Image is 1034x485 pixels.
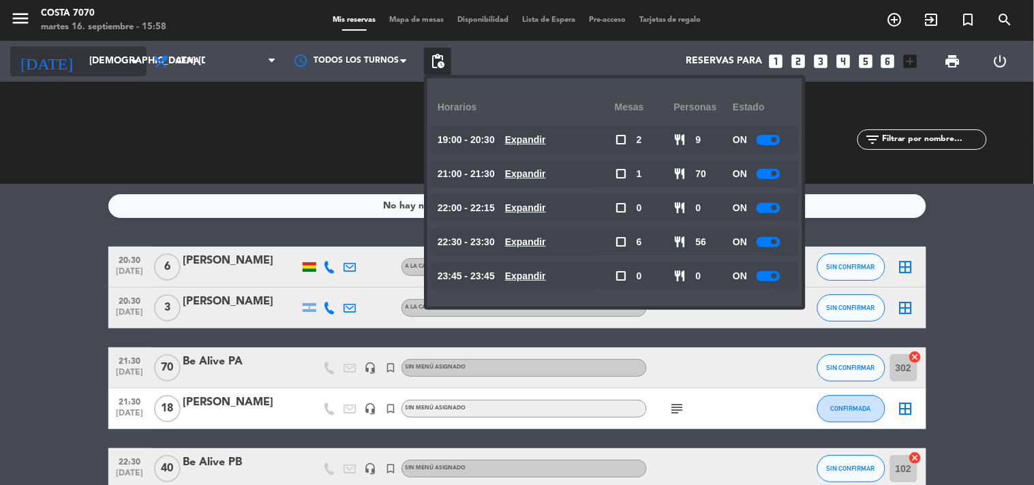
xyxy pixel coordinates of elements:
[505,236,546,247] u: Expandir
[127,53,143,69] i: arrow_drop_down
[909,350,922,364] i: cancel
[686,56,762,67] span: Reservas para
[326,16,382,24] span: Mis reservas
[615,202,627,214] span: check_box_outline_blank
[176,57,200,66] span: Cena
[674,89,733,126] div: personas
[113,352,147,368] span: 21:30
[10,46,82,76] i: [DATE]
[113,453,147,469] span: 22:30
[909,451,922,465] i: cancel
[183,252,299,270] div: [PERSON_NAME]
[864,131,881,148] i: filter_list
[615,168,627,180] span: check_box_outline_blank
[438,200,495,216] span: 22:00 - 22:15
[674,168,686,180] span: restaurant
[406,304,437,310] span: A LA CARTA
[582,16,633,24] span: Pre-acceso
[857,52,875,70] i: looks_5
[733,89,792,126] div: Estado
[406,364,466,370] span: Sin menú asignado
[385,403,397,415] i: turned_in_not
[696,234,707,250] span: 56
[429,53,446,69] span: pending_actions
[438,234,495,250] span: 22:30 - 23:30
[696,132,701,148] span: 9
[831,405,871,412] span: CONFIRMADA
[406,264,437,269] span: A LA CARTA
[438,166,495,182] span: 21:00 - 21:30
[696,166,707,182] span: 70
[637,166,642,182] span: 1
[696,268,701,284] span: 0
[406,465,466,471] span: Sin menú asignado
[113,368,147,384] span: [DATE]
[505,202,546,213] u: Expandir
[637,200,642,216] span: 0
[696,200,701,216] span: 0
[615,270,627,282] span: check_box_outline_blank
[898,300,914,316] i: border_all
[365,463,377,475] i: headset_mic
[674,236,686,248] span: restaurant
[834,52,852,70] i: looks_4
[977,41,1024,82] div: LOG OUT
[383,198,651,214] div: No hay notas para este servicio. Haz clic para agregar una
[505,134,546,145] u: Expandir
[438,89,615,126] div: Horarios
[997,12,1014,28] i: search
[113,409,147,424] span: [DATE]
[902,52,919,70] i: add_box
[515,16,582,24] span: Lista de Espera
[154,354,181,381] span: 70
[10,8,31,33] button: menu
[992,53,1008,69] i: power_settings_new
[817,395,885,422] button: CONFIRMADA
[817,294,885,322] button: SIN CONFIRMAR
[733,132,747,148] span: ON
[382,16,451,24] span: Mapa de mesas
[789,52,807,70] i: looks_two
[385,362,397,374] i: turned_in_not
[113,469,147,484] span: [DATE]
[154,395,181,422] span: 18
[924,12,940,28] i: exit_to_app
[113,267,147,283] span: [DATE]
[365,362,377,374] i: headset_mic
[637,132,642,148] span: 2
[887,12,903,28] i: add_circle_outline
[827,465,875,472] span: SIN CONFIRMAR
[113,308,147,324] span: [DATE]
[879,52,897,70] i: looks_6
[881,132,986,147] input: Filtrar por nombre...
[154,253,181,281] span: 6
[183,293,299,311] div: [PERSON_NAME]
[438,132,495,148] span: 19:00 - 20:30
[113,393,147,409] span: 21:30
[113,292,147,308] span: 20:30
[817,354,885,381] button: SIN CONFIRMAR
[10,8,31,29] i: menu
[365,403,377,415] i: headset_mic
[674,134,686,146] span: restaurant
[183,454,299,471] div: Be Alive PB
[817,253,885,281] button: SIN CONFIRMAR
[615,134,627,146] span: check_box_outline_blank
[960,12,977,28] i: turned_in_not
[827,304,875,311] span: SIN CONFIRMAR
[733,166,747,182] span: ON
[154,455,181,482] span: 40
[615,236,627,248] span: check_box_outline_blank
[183,394,299,411] div: [PERSON_NAME]
[827,263,875,270] span: SIN CONFIRMAR
[505,270,546,281] u: Expandir
[733,268,747,284] span: ON
[615,89,674,126] div: Mesas
[817,455,885,482] button: SIN CONFIRMAR
[733,234,747,250] span: ON
[637,234,642,250] span: 6
[898,401,914,417] i: border_all
[812,52,830,70] i: looks_3
[406,405,466,411] span: Sin menú asignado
[945,53,961,69] span: print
